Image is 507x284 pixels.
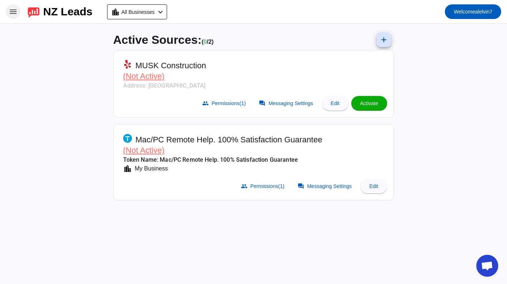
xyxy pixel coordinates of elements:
div: My Business [132,164,168,173]
span: Total [208,39,213,45]
mat-icon: add [379,35,388,44]
mat-icon: location_city [123,164,132,173]
span: Active Sources: [113,33,202,46]
span: (1) [239,100,246,106]
mat-card-subtitle: Address: [GEOGRAPHIC_DATA] [123,81,206,90]
span: / [207,39,208,45]
mat-icon: forum [298,183,304,189]
mat-icon: group [202,100,209,107]
span: Permissions [250,183,284,189]
button: Activate [351,96,387,111]
mat-icon: menu [9,7,18,16]
button: Edit [322,96,348,111]
button: Welcomealelvin7 [445,4,501,19]
mat-icon: forum [259,100,265,107]
span: MUSK Construction [136,61,206,71]
span: Messaging Settings [268,100,313,106]
span: Permissions [212,100,246,106]
span: alelvin7 [454,7,492,17]
span: (Not Active) [123,146,165,155]
span: Welcome [454,9,475,15]
span: Activate [360,100,378,106]
span: Edit [369,183,378,189]
span: ( [201,39,203,45]
div: Open chat [476,255,498,277]
span: Working [204,39,207,45]
mat-icon: chevron_left [156,8,165,16]
div: NZ Leads [43,7,92,17]
span: (Not Active) [123,72,165,81]
button: Messaging Settings [254,96,319,111]
mat-card-subtitle: Token Name: Mac/PC Remote Help. 100% Satisfaction Guarantee [123,156,322,164]
button: All Businesses [107,4,167,19]
span: Messaging Settings [307,183,352,189]
mat-icon: group [241,183,247,189]
button: Messaging Settings [293,179,357,193]
span: (1) [278,183,284,189]
button: Permissions(1) [237,179,290,193]
button: Edit [360,179,387,193]
mat-icon: location_city [111,8,120,16]
img: logo [28,5,39,18]
span: Edit [331,100,340,106]
button: Permissions(1) [198,96,251,111]
span: All Businesses [121,7,155,17]
span: Mac/PC Remote Help. 100% Satisfaction Guarantee [136,135,322,145]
